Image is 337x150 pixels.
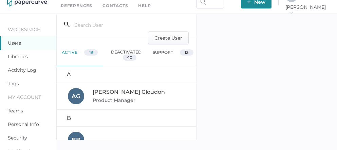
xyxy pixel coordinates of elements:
[8,108,23,114] a: Teams
[57,66,196,83] div: A
[150,44,196,66] div: support
[8,121,39,127] a: Personal Info
[8,40,21,46] a: Users
[8,81,19,87] a: Tags
[93,97,137,103] span: Product Manager
[138,2,151,9] div: help
[285,4,330,16] span: [PERSON_NAME]
[102,2,128,9] a: Contacts
[8,53,28,60] a: Libraries
[93,89,165,95] span: [PERSON_NAME] Gloudon
[61,2,92,9] a: References
[8,135,27,141] a: Security
[148,31,189,44] button: Create User
[64,22,70,27] i: search_left
[154,32,182,44] span: Create User
[57,83,196,110] a: AG[PERSON_NAME] GloudonProduct Manager
[57,110,196,127] div: B
[127,55,132,60] span: 40
[185,50,188,55] span: 12
[72,93,80,100] span: A G
[148,34,189,41] a: Create User
[89,50,93,55] span: 19
[8,67,36,73] a: Activity Log
[70,19,157,31] input: Search User
[57,44,103,66] div: active
[289,10,294,15] i: arrow_right
[72,136,80,143] span: B B
[103,44,150,66] div: deactivated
